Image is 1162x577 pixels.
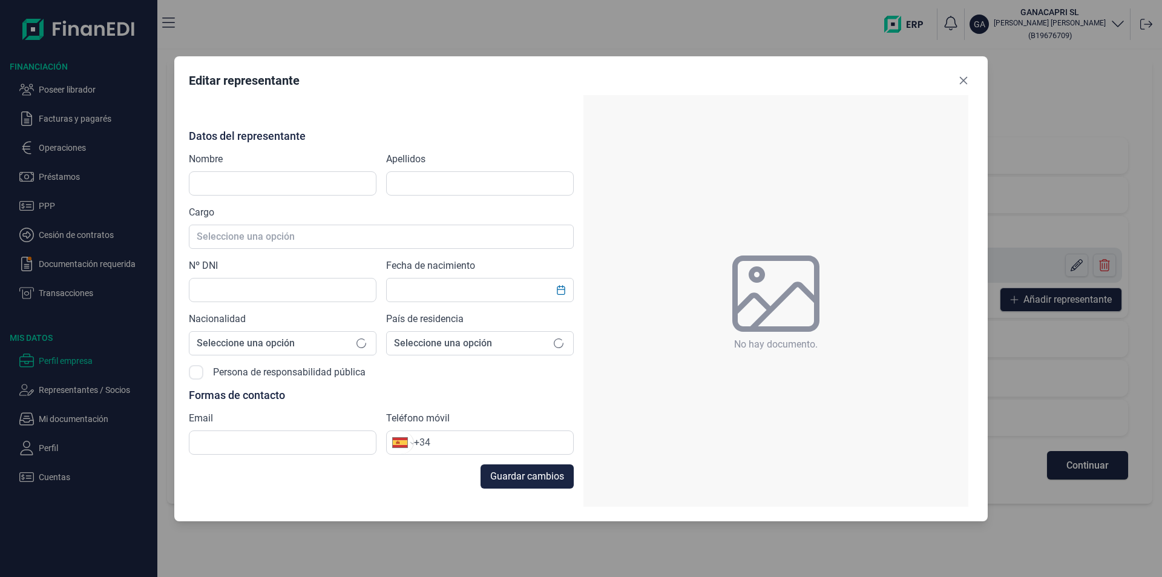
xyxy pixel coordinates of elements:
div: Seleccione una opción [544,332,573,355]
label: País de residencia [386,312,464,326]
span: Seleccione una opción [189,225,544,248]
span: No hay documento. [734,337,818,352]
button: Guardar cambios [481,464,574,489]
label: Cargo [189,205,214,220]
span: Seleccione una opción [189,332,347,355]
div: Seleccione una opción [544,225,573,248]
label: Nº DNI [189,259,218,273]
button: Close [954,71,973,90]
p: Datos del representante [189,130,574,142]
div: Seleccione una opción [347,332,376,355]
p: Formas de contacto [189,389,574,401]
label: Fecha de nacimiento [386,259,475,273]
button: Choose Date [550,279,573,301]
label: Email [189,411,213,426]
span: Guardar cambios [490,469,564,484]
span: Seleccione una opción [387,332,544,355]
div: Editar representante [189,72,300,89]
label: Teléfono móvil [386,411,450,426]
label: Persona de responsabilidad pública [213,365,366,380]
label: Apellidos [386,152,425,167]
label: Nacionalidad [189,312,246,326]
label: Nombre [189,152,223,167]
